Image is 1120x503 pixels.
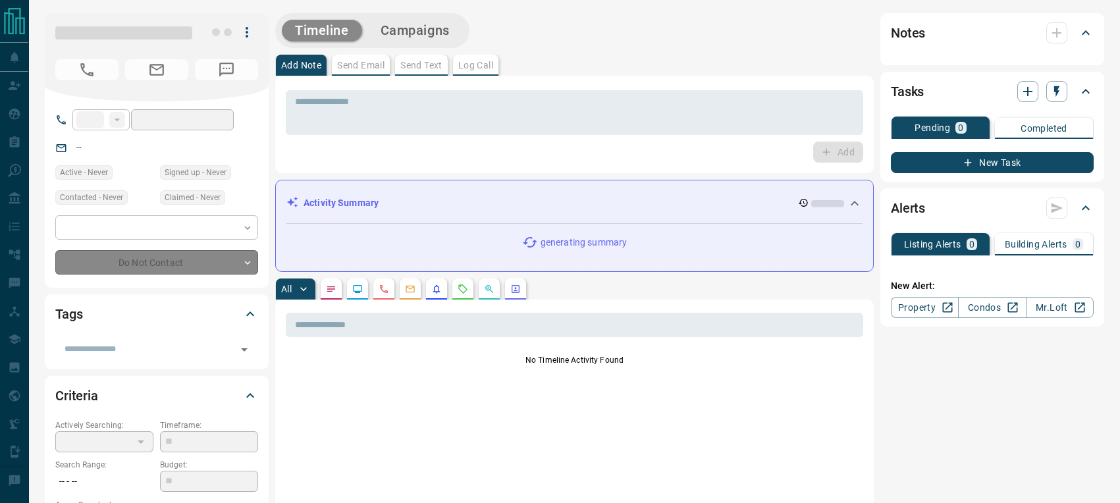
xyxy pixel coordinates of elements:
p: New Alert: [891,279,1094,293]
span: Signed up - Never [165,166,227,179]
p: Activity Summary [304,196,379,210]
p: 0 [1075,240,1080,249]
div: Alerts [891,192,1094,224]
p: Building Alerts [1005,240,1067,249]
span: Active - Never [60,166,108,179]
span: No Number [55,59,119,80]
p: 0 [969,240,974,249]
p: Listing Alerts [904,240,961,249]
div: Criteria [55,380,258,411]
h2: Alerts [891,198,925,219]
a: Condos [958,297,1026,318]
p: Completed [1021,124,1067,133]
div: Do Not Contact [55,250,258,275]
span: No Number [195,59,258,80]
svg: Listing Alerts [431,284,442,294]
svg: Opportunities [484,284,494,294]
h2: Notes [891,22,925,43]
span: Claimed - Never [165,191,221,204]
p: Actively Searching: [55,419,153,431]
svg: Requests [458,284,468,294]
p: generating summary [541,236,627,250]
p: All [281,284,292,294]
svg: Lead Browsing Activity [352,284,363,294]
p: 0 [958,123,963,132]
h2: Tags [55,304,82,325]
h2: Tasks [891,81,924,102]
button: New Task [891,152,1094,173]
button: Campaigns [367,20,463,41]
a: Mr.Loft [1026,297,1094,318]
h2: Criteria [55,385,98,406]
span: No Email [125,59,188,80]
span: Contacted - Never [60,191,123,204]
div: Activity Summary [286,191,863,215]
a: -- [76,142,82,153]
p: Add Note [281,61,321,70]
a: Property [891,297,959,318]
p: Pending [915,123,950,132]
p: Search Range: [55,459,153,471]
p: -- - -- [55,471,153,492]
svg: Calls [379,284,389,294]
svg: Agent Actions [510,284,521,294]
svg: Notes [326,284,336,294]
button: Timeline [282,20,362,41]
p: Timeframe: [160,419,258,431]
svg: Emails [405,284,415,294]
div: Tasks [891,76,1094,107]
p: No Timeline Activity Found [286,354,863,366]
p: Budget: [160,459,258,471]
div: Notes [891,17,1094,49]
div: Tags [55,298,258,330]
button: Open [235,340,253,359]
